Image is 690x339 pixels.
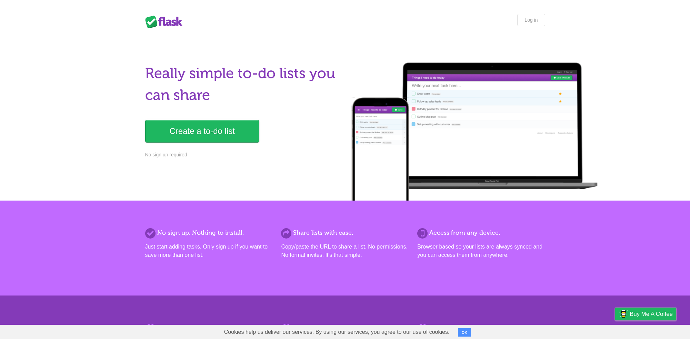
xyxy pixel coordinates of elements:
[145,62,341,106] h1: Really simple to-do lists you can share
[517,14,545,26] a: Log in
[145,151,341,158] p: No sign up required
[145,16,187,28] div: Flask Lists
[619,308,628,320] img: Buy me a coffee
[458,328,471,337] button: OK
[615,308,676,320] a: Buy me a coffee
[145,243,273,259] p: Just start adding tasks. Only sign up if you want to save more than one list.
[145,120,259,143] a: Create a to-do list
[417,228,545,238] h2: Access from any device.
[417,243,545,259] p: Browser based so your lists are always synced and you can access them from anywhere.
[145,228,273,238] h2: No sign up. Nothing to install.
[630,308,673,320] span: Buy me a coffee
[281,243,409,259] p: Copy/paste the URL to share a list. No permissions. No formal invites. It's that simple.
[217,325,457,339] span: Cookies help us deliver our services. By using our services, you agree to our use of cookies.
[281,228,409,238] h2: Share lists with ease.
